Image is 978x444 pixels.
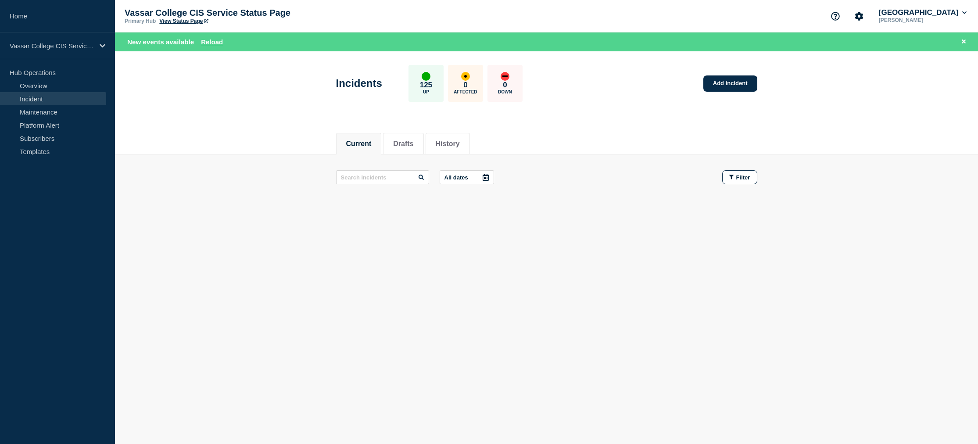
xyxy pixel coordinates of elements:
button: Current [346,140,372,148]
button: Support [826,7,845,25]
button: History [436,140,460,148]
span: New events available [127,38,194,46]
p: All dates [444,174,468,181]
input: Search incidents [336,170,429,184]
p: [PERSON_NAME] [877,17,968,23]
a: View Status Page [159,18,208,24]
p: Affected [454,90,477,94]
p: Down [498,90,512,94]
button: Drafts [393,140,413,148]
h1: Incidents [336,77,382,90]
p: 125 [420,81,432,90]
div: down [501,72,509,81]
a: Add incident [703,75,757,92]
div: up [422,72,430,81]
button: [GEOGRAPHIC_DATA] [877,8,968,17]
p: Up [423,90,429,94]
button: All dates [440,170,494,184]
div: affected [461,72,470,81]
button: Account settings [850,7,868,25]
button: Filter [722,170,757,184]
p: 0 [503,81,507,90]
p: Vassar College CIS Service Status Page [125,8,300,18]
span: Filter [736,174,750,181]
button: Reload [201,38,223,46]
p: 0 [463,81,467,90]
p: Primary Hub [125,18,156,24]
p: Vassar College CIS Service Status Page [10,42,94,50]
